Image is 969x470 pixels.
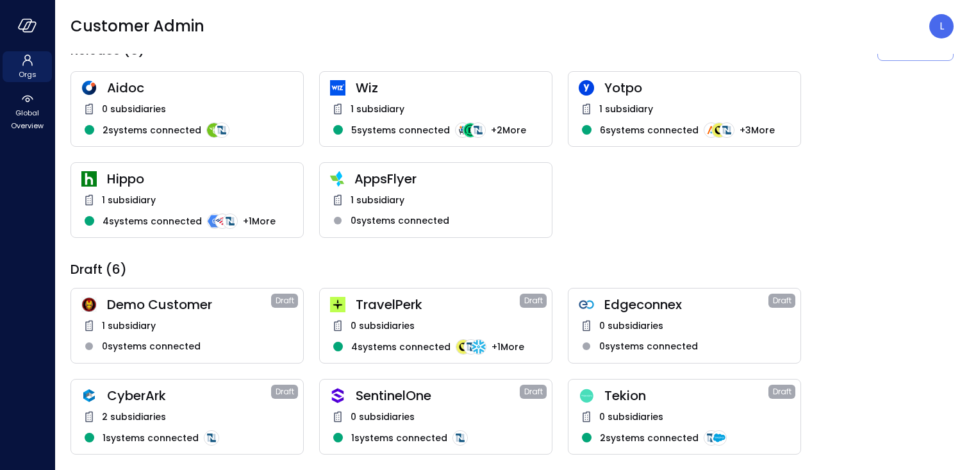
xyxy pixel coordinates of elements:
[276,385,294,398] span: Draft
[604,296,768,313] span: Edgeconnex
[102,339,201,353] span: 0 systems connected
[204,430,219,446] img: integration-logo
[207,214,222,229] img: integration-logo
[222,214,238,229] img: integration-logo
[103,431,199,445] span: 1 systems connected
[3,90,52,133] div: Global Overview
[107,387,271,404] span: CyberArk
[206,122,222,138] img: integration-logo
[103,214,202,228] span: 4 systems connected
[773,385,791,398] span: Draft
[524,385,543,398] span: Draft
[704,430,719,446] img: integration-logo
[740,123,775,137] span: + 3 More
[356,80,542,96] span: Wiz
[599,102,653,116] span: 1 subsidiary
[103,123,201,137] span: 2 systems connected
[107,171,293,187] span: Hippo
[356,387,520,404] span: SentinelOne
[70,42,145,58] span: Release (5)
[940,19,944,34] p: L
[470,122,486,138] img: integration-logo
[330,171,344,187] img: zbmm8o9awxf8yv3ehdzf
[81,80,97,96] img: hddnet8eoxqedtuhlo6i
[351,123,450,137] span: 5 systems connected
[70,261,127,278] span: Draft (6)
[579,389,594,403] img: dweq851rzgflucm4u1c8
[463,122,478,138] img: integration-logo
[579,297,594,312] img: gkfkl11jtdpupy4uruhy
[351,340,451,354] span: 4 systems connected
[330,388,345,403] img: oujisyhxiqy1h0xilnqx
[351,193,404,207] span: 1 subsidiary
[579,80,594,96] img: rosehlgmm5jjurozkspi
[215,214,230,229] img: integration-logo
[81,297,97,312] img: scnakozdowacoarmaydw
[599,339,698,353] span: 0 systems connected
[351,410,415,424] span: 0 subsidiaries
[102,319,156,333] span: 1 subsidiary
[102,410,166,424] span: 2 subsidiaries
[600,123,699,137] span: 6 systems connected
[356,296,520,313] span: TravelPerk
[456,339,471,355] img: integration-logo
[604,80,790,96] span: Yotpo
[8,106,47,132] span: Global Overview
[719,122,734,138] img: integration-logo
[351,102,404,116] span: 1 subsidiary
[102,193,156,207] span: 1 subsidiary
[452,430,468,446] img: integration-logo
[711,430,727,446] img: integration-logo
[243,214,276,228] span: + 1 More
[70,16,204,37] span: Customer Admin
[524,294,543,307] span: Draft
[704,122,719,138] img: integration-logo
[214,122,229,138] img: integration-logo
[604,387,768,404] span: Tekion
[107,296,271,313] span: Demo Customer
[599,319,663,333] span: 0 subsidiaries
[711,122,727,138] img: integration-logo
[81,171,97,187] img: ynjrjpaiymlkbkxtflmu
[455,122,470,138] img: integration-logo
[463,339,479,355] img: integration-logo
[599,410,663,424] span: 0 subsidiaries
[351,431,447,445] span: 1 systems connected
[491,123,526,137] span: + 2 More
[19,68,37,81] span: Orgs
[471,339,486,355] img: integration-logo
[600,431,699,445] span: 2 systems connected
[330,297,345,312] img: euz2wel6fvrjeyhjwgr9
[351,319,415,333] span: 0 subsidiaries
[492,340,524,354] span: + 1 More
[276,294,294,307] span: Draft
[81,388,97,403] img: a5he5ildahzqx8n3jb8t
[354,171,542,187] span: AppsFlyer
[929,14,954,38] div: Lee
[351,214,449,228] span: 0 systems connected
[107,80,293,96] span: Aidoc
[3,51,52,82] div: Orgs
[102,102,166,116] span: 0 subsidiaries
[773,294,791,307] span: Draft
[330,80,345,96] img: cfcvbyzhwvtbhao628kj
